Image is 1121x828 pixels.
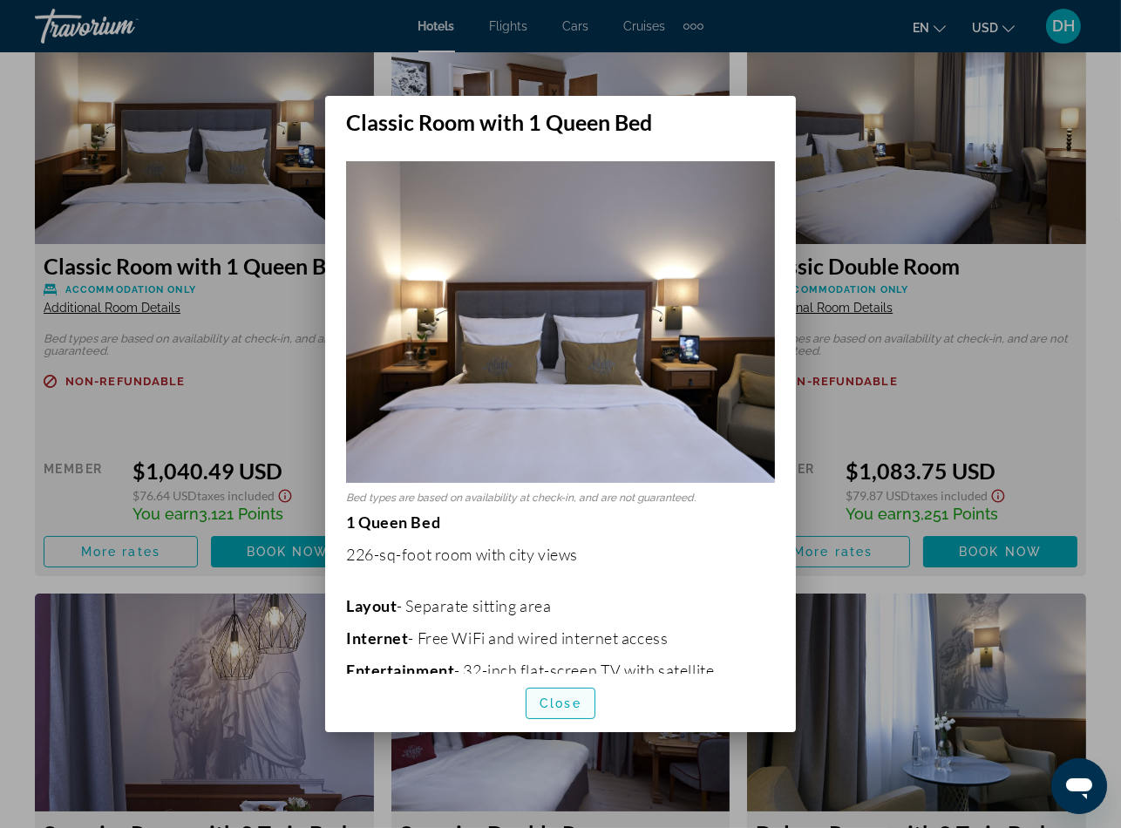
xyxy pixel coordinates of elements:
p: - 32-inch flat-screen TV with satellite channels and pay movies [346,661,775,699]
span: Close [540,696,581,710]
h2: Classic Room with 1 Queen Bed [325,96,796,135]
iframe: Button to launch messaging window [1051,758,1107,814]
p: 226-sq-foot room with city views [346,545,775,564]
strong: 1 Queen Bed [346,512,440,532]
b: Internet [346,628,409,648]
img: cdceef6a-1d7b-4268-b0a7-cf64b2efaaa5.jpeg [346,161,775,483]
button: Close [526,688,595,719]
p: Bed types are based on availability at check-in, and are not guaranteed. [346,492,775,504]
p: - Free WiFi and wired internet access [346,628,775,648]
b: Layout [346,596,397,615]
p: - Separate sitting area [346,596,775,615]
b: Entertainment [346,661,454,680]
